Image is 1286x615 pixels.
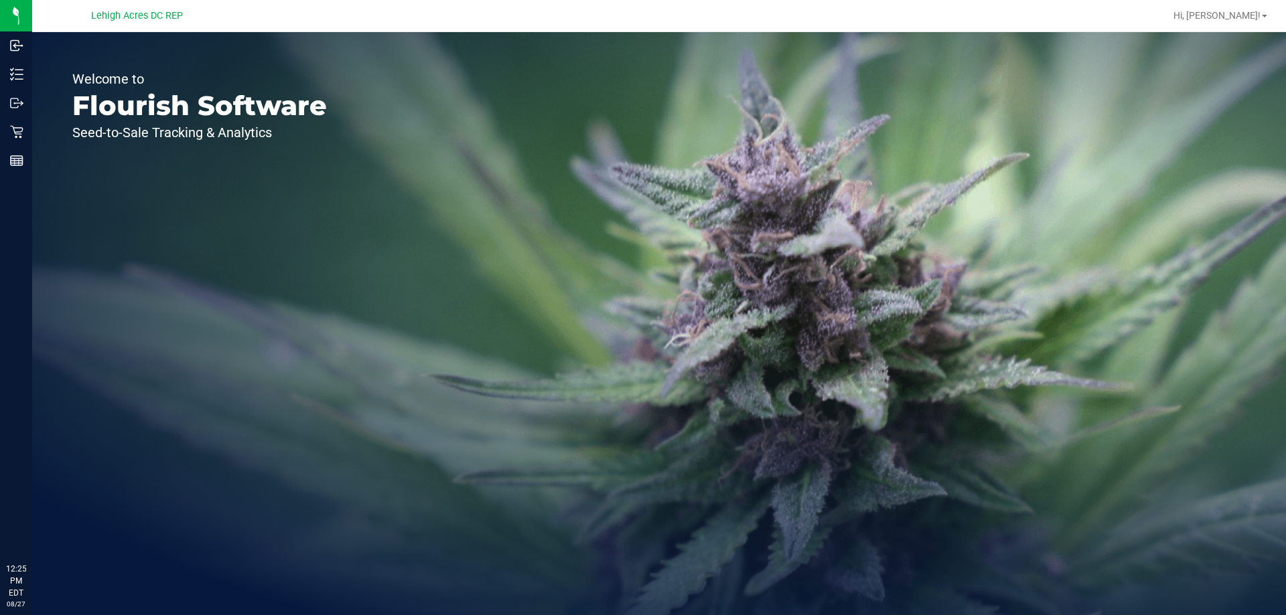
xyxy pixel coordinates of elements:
inline-svg: Reports [10,154,23,167]
inline-svg: Outbound [10,96,23,110]
p: Welcome to [72,72,327,86]
span: Lehigh Acres DC REP [91,10,183,21]
iframe: Resource center [13,508,54,548]
span: Hi, [PERSON_NAME]! [1173,10,1261,21]
p: Flourish Software [72,92,327,119]
inline-svg: Inbound [10,39,23,52]
inline-svg: Retail [10,125,23,139]
p: 08/27 [6,599,26,609]
p: 12:25 PM EDT [6,563,26,599]
inline-svg: Inventory [10,68,23,81]
p: Seed-to-Sale Tracking & Analytics [72,126,327,139]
